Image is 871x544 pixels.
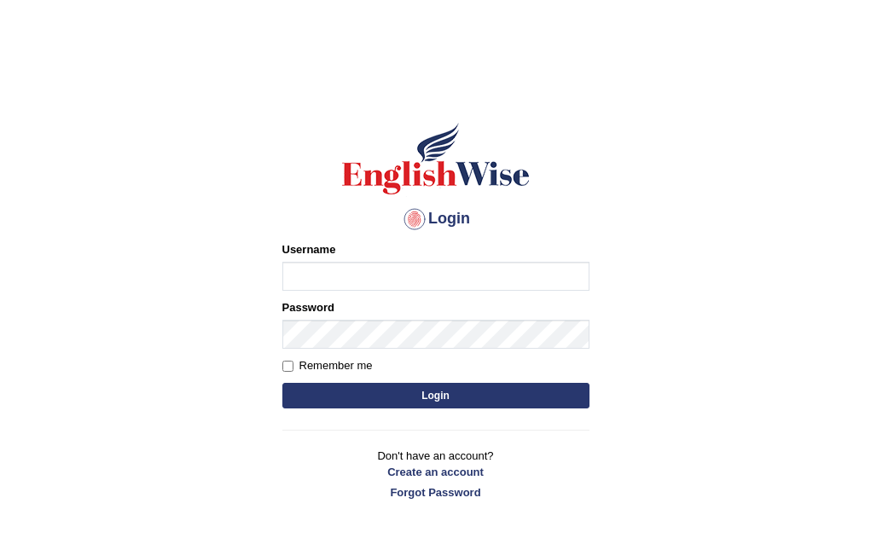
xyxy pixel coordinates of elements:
[282,205,589,233] h4: Login
[282,357,373,374] label: Remember me
[339,120,533,197] img: Logo of English Wise sign in for intelligent practice with AI
[282,383,589,408] button: Login
[282,241,336,258] label: Username
[282,448,589,501] p: Don't have an account?
[282,361,293,372] input: Remember me
[282,464,589,480] a: Create an account
[282,484,589,501] a: Forgot Password
[282,299,334,315] label: Password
